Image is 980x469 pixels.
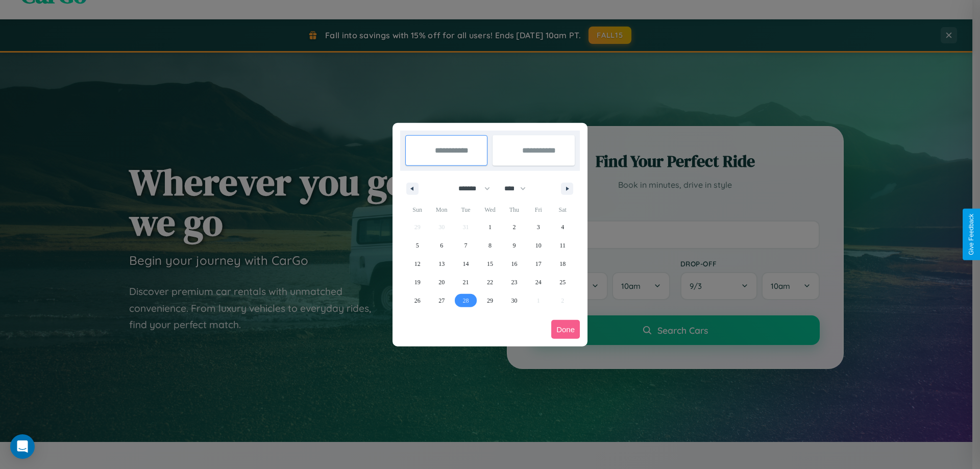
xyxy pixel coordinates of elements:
[416,236,419,255] span: 5
[502,255,526,273] button: 16
[968,214,975,255] div: Give Feedback
[535,255,542,273] span: 17
[440,236,443,255] span: 6
[414,255,421,273] span: 12
[526,202,550,218] span: Fri
[511,273,517,291] span: 23
[559,236,566,255] span: 11
[559,273,566,291] span: 25
[454,273,478,291] button: 21
[405,255,429,273] button: 12
[429,255,453,273] button: 13
[478,218,502,236] button: 1
[502,236,526,255] button: 9
[535,273,542,291] span: 24
[487,273,493,291] span: 22
[454,202,478,218] span: Tue
[478,202,502,218] span: Wed
[502,218,526,236] button: 2
[429,291,453,310] button: 27
[511,255,517,273] span: 16
[414,291,421,310] span: 26
[438,255,445,273] span: 13
[10,434,35,459] div: Open Intercom Messenger
[478,273,502,291] button: 22
[429,236,453,255] button: 6
[551,218,575,236] button: 4
[488,218,492,236] span: 1
[405,236,429,255] button: 5
[551,320,580,339] button: Done
[429,273,453,291] button: 20
[559,255,566,273] span: 18
[454,236,478,255] button: 7
[526,273,550,291] button: 24
[487,255,493,273] span: 15
[551,273,575,291] button: 25
[487,291,493,310] span: 29
[454,291,478,310] button: 28
[438,291,445,310] span: 27
[551,236,575,255] button: 11
[438,273,445,291] span: 20
[561,218,564,236] span: 4
[551,202,575,218] span: Sat
[478,236,502,255] button: 8
[405,291,429,310] button: 26
[535,236,542,255] span: 10
[526,218,550,236] button: 3
[512,236,516,255] span: 9
[478,255,502,273] button: 15
[463,291,469,310] span: 28
[464,236,468,255] span: 7
[405,273,429,291] button: 19
[537,218,540,236] span: 3
[512,218,516,236] span: 2
[502,202,526,218] span: Thu
[405,202,429,218] span: Sun
[414,273,421,291] span: 19
[511,291,517,310] span: 30
[429,202,453,218] span: Mon
[454,255,478,273] button: 14
[478,291,502,310] button: 29
[526,255,550,273] button: 17
[488,236,492,255] span: 8
[502,273,526,291] button: 23
[463,273,469,291] span: 21
[526,236,550,255] button: 10
[502,291,526,310] button: 30
[551,255,575,273] button: 18
[463,255,469,273] span: 14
